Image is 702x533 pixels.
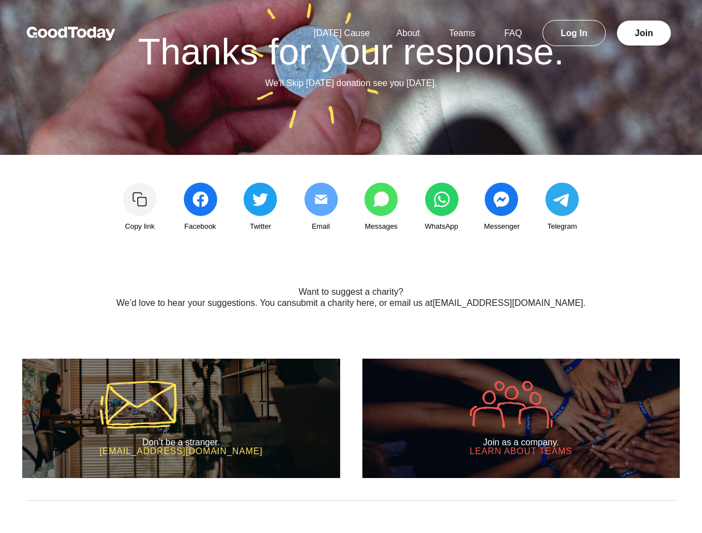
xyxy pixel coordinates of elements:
span: WhatsApp [425,220,458,233]
a: WhatsApp [414,183,469,233]
span: Twitter [250,220,271,233]
img: share_email2-0c4679e4b4386d6a5b86d8c72d62db284505652625843b8f2b6952039b23a09d.svg [304,183,338,216]
h3: [EMAIL_ADDRESS][DOMAIN_NAME] [99,447,263,456]
a: Telegram [534,183,590,233]
h3: Learn about Teams [470,447,572,456]
a: Messages [354,183,409,233]
a: [EMAIL_ADDRESS][DOMAIN_NAME] [432,298,583,308]
span: Copy link [125,220,155,233]
img: icon-mail-5a43aaca37e600df00e56f9b8d918e47a1bfc3b774321cbcea002c40666e291d.svg [99,381,177,429]
img: GoodToday [27,27,116,41]
span: Facebook [185,220,216,233]
img: share_telegram-202ce42bf2dc56a75ae6f480dc55a76afea62cc0f429ad49403062cf127563fc.svg [545,183,579,216]
h2: Don’t be a stranger. [99,438,263,447]
img: share_facebook-c991d833322401cbb4f237049bfc194d63ef308eb3503c7c3024a8cbde471ffb.svg [183,183,217,216]
a: About [383,28,433,38]
a: submit a charity here [292,298,375,308]
a: Join [617,21,671,46]
a: FAQ [491,28,535,38]
a: Teams [436,28,489,38]
span: Telegram [547,220,577,233]
h2: Join as a company. [470,438,572,447]
a: Log In [542,20,606,46]
a: [DATE] Cause [300,28,383,38]
h1: Thanks for your response. [35,33,667,70]
span: Email [312,220,330,233]
a: Don’t be a stranger. [EMAIL_ADDRESS][DOMAIN_NAME] [22,359,340,478]
a: Twitter [233,183,288,233]
img: icon-company-9005efa6fbb31de5087adda016c9bae152a033d430c041dc1efcb478492f602d.svg [470,381,553,429]
h2: Want to suggest a charity? [75,287,628,297]
span: Messages [365,220,397,233]
a: Facebook [172,183,228,233]
img: share_whatsapp-5443f3cdddf22c2a0b826378880ed971e5ae1b823a31c339f5b218d16a196cbc.svg [425,183,459,216]
span: Messenger [484,220,520,233]
img: share_messages-3b1fb8c04668ff7766dd816aae91723b8c2b0b6fc9585005e55ff97ac9a0ace1.svg [364,183,398,216]
img: Copy link [123,183,157,216]
a: Email [293,183,348,233]
a: Copy link [112,183,168,233]
p: We’d love to hear your suggestions. You can , or email us at . [75,296,628,310]
img: share_messenger-c45e1c7bcbce93979a22818f7576546ad346c06511f898ed389b6e9c643ac9fb.svg [485,183,519,216]
img: share_twitter-4edeb73ec953106eaf988c2bc856af36d9939993d6d052e2104170eae85ec90a.svg [243,183,277,216]
a: Messenger [474,183,530,233]
a: Join as a company. Learn about Teams [362,359,680,478]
